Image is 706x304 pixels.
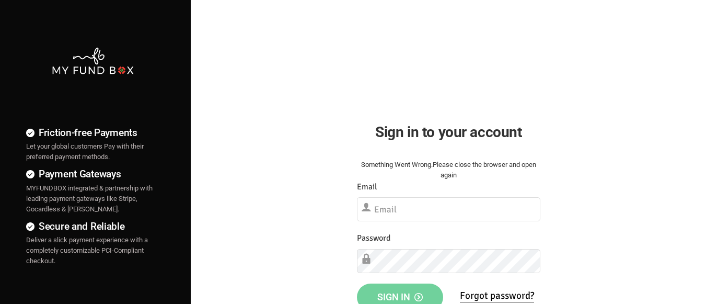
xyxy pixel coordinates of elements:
[26,166,159,182] h4: Payment Gateways
[26,142,144,161] span: Let your global customers Pay with their preferred payment methods.
[357,121,540,143] h2: Sign in to your account
[377,291,423,302] span: Sign in
[357,232,390,245] label: Password
[26,125,159,140] h4: Friction-free Payments
[26,236,148,265] span: Deliver a slick payment experience with a completely customizable PCI-Compliant checkout.
[357,197,540,221] input: Email
[357,181,377,194] label: Email
[460,289,534,302] a: Forgot password?
[26,184,153,213] span: MYFUNDBOX integrated & partnership with leading payment gateways like Stripe, Gocardless & [PERSO...
[51,47,135,75] img: mfbwhite.png
[357,160,540,181] div: Something Went Wrong.Please close the browser and open again
[26,219,159,234] h4: Secure and Reliable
